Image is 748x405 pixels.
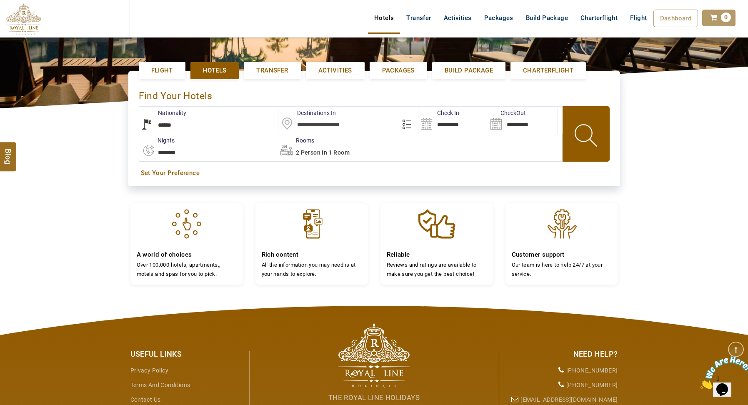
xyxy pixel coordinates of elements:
[488,107,558,134] input: Search
[382,66,415,75] span: Packages
[277,136,314,145] label: Rooms
[368,10,400,26] a: Hotels
[139,82,610,106] div: Find Your Hotels
[3,149,14,156] span: Blog
[262,260,362,278] p: All the information you may need is at your hands to explore.
[338,323,410,387] img: The Royal Line Holidays
[3,3,7,10] span: 1
[523,66,573,75] span: Charterflight
[520,10,574,26] a: Build Package
[505,378,618,392] li: [PHONE_NUMBER]
[574,10,624,26] a: Charterflight
[432,62,505,79] a: Build Package
[445,66,493,75] span: Build Package
[488,109,526,117] label: CheckOut
[130,382,190,388] a: Terms and Conditions
[130,367,169,374] a: Privacy Policy
[438,10,478,26] a: Activities
[3,3,55,36] img: Chat attention grabber
[306,62,365,79] a: Activities
[520,396,618,403] a: [EMAIL_ADDRESS][DOMAIN_NAME]
[510,62,586,79] a: Charterflight
[139,109,186,117] label: Nationality
[139,136,175,145] label: nights
[387,260,487,278] p: Reviews and ratings are available to make sure you get the best choice!
[630,14,647,22] span: Flight
[130,349,243,360] div: Useful Links
[137,260,237,278] p: Over 100,000 hotels, apartments,, motels and spas for you to pick.
[370,62,427,79] a: Packages
[278,109,336,117] label: Destinations In
[400,10,437,26] a: Transfer
[203,66,226,75] span: Hotels
[512,251,612,259] h4: Customer support
[505,349,618,360] div: Need Help?
[478,10,520,26] a: Packages
[262,251,362,259] h4: Rich content
[721,12,731,22] span: 0
[328,393,420,402] span: The Royal Line Holidays
[151,66,173,75] span: Flight
[580,14,618,22] span: Charterflight
[696,353,748,392] iframe: chat widget
[318,66,352,75] span: Activities
[130,396,161,403] a: Contact Us
[190,62,239,79] a: Hotels
[296,149,350,156] span: 2 Person in 1 Room
[624,10,653,18] a: Flight
[141,169,608,177] a: Set Your Preference
[505,363,618,378] li: [PHONE_NUMBER]
[6,3,41,35] img: The Royal Line Holidays
[418,109,459,117] label: Check In
[418,107,488,134] input: Search
[137,251,237,259] h4: A world of choices
[660,15,692,22] span: Dashboard
[512,260,612,278] p: Our team is here to help 24/7 at your service.
[702,10,735,26] a: 0
[139,62,185,79] a: Flight
[256,66,288,75] span: Transfer
[387,251,487,259] h4: Reliable
[244,62,300,79] a: Transfer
